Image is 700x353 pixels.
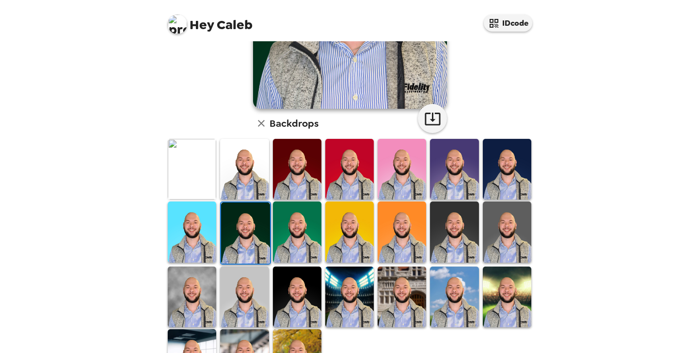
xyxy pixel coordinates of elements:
img: profile pic [168,15,187,34]
img: Original [168,139,216,200]
span: Hey [190,16,214,34]
h6: Backdrops [270,116,318,131]
button: IDcode [484,15,532,32]
span: Caleb [168,10,253,32]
